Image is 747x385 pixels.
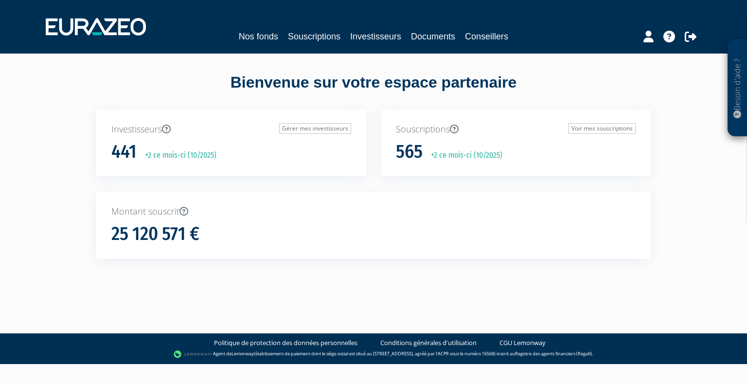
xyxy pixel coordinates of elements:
a: Voir mes souscriptions [569,123,636,134]
a: Registre des agents financiers (Regafi) [515,350,592,357]
p: +2 ce mois-ci (10/2025) [138,150,216,161]
a: Conditions générales d'utilisation [380,338,477,348]
p: Souscriptions [396,123,636,136]
p: Investisseurs [111,123,351,136]
p: Montant souscrit [111,205,636,218]
img: logo-lemonway.png [174,349,211,359]
a: Gérer mes investisseurs [279,123,351,134]
a: Nos fonds [239,30,278,43]
a: Souscriptions [288,30,340,43]
h1: 565 [396,142,423,162]
a: Conseillers [465,30,508,43]
a: Investisseurs [350,30,401,43]
a: CGU Lemonway [499,338,546,348]
a: Documents [411,30,455,43]
img: 1732889491-logotype_eurazeo_blanc_rvb.png [46,18,146,36]
h1: 25 120 571 € [111,224,199,244]
div: Bienvenue sur votre espace partenaire [89,72,658,110]
a: Lemonway [231,350,254,357]
div: - Agent de (établissement de paiement dont le siège social est situé au [STREET_ADDRESS], agréé p... [10,349,737,359]
h1: 441 [111,142,137,162]
a: Politique de protection des données personnelles [214,338,357,348]
p: Besoin d'aide ? [732,44,743,132]
p: +2 ce mois-ci (10/2025) [424,150,502,161]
